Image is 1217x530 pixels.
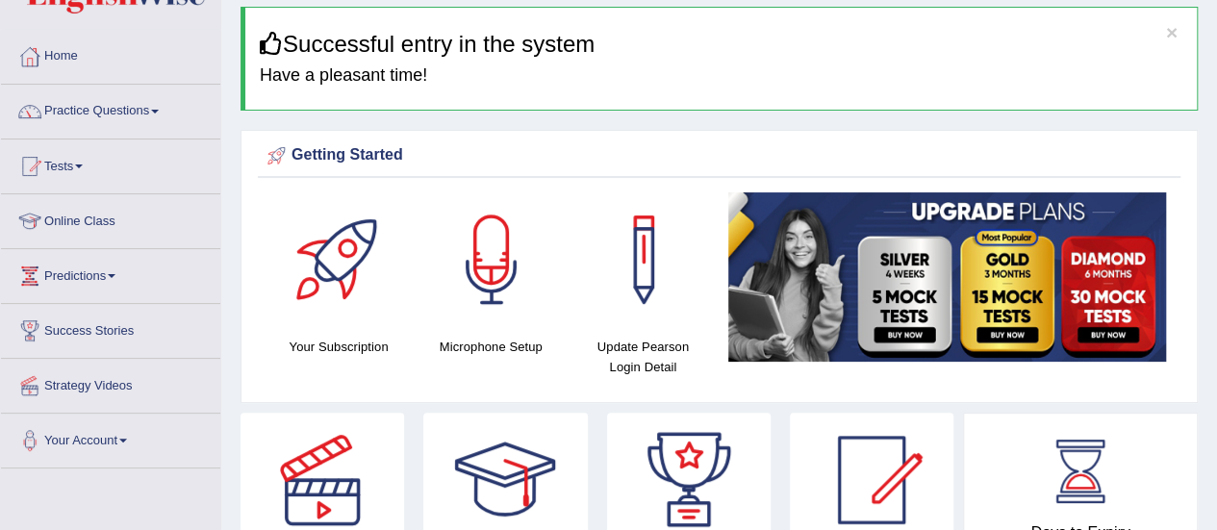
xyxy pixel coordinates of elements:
a: Tests [1,139,220,188]
a: Home [1,30,220,78]
h4: Microphone Setup [424,337,557,357]
h3: Successful entry in the system [260,32,1182,57]
h4: Your Subscription [272,337,405,357]
h4: Update Pearson Login Detail [576,337,709,377]
a: Predictions [1,249,220,297]
img: small5.jpg [728,192,1166,362]
a: Strategy Videos [1,359,220,407]
h4: Have a pleasant time! [260,66,1182,86]
a: Success Stories [1,304,220,352]
a: Online Class [1,194,220,242]
div: Getting Started [263,141,1176,170]
a: Your Account [1,414,220,462]
a: Practice Questions [1,85,220,133]
button: × [1166,22,1178,42]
